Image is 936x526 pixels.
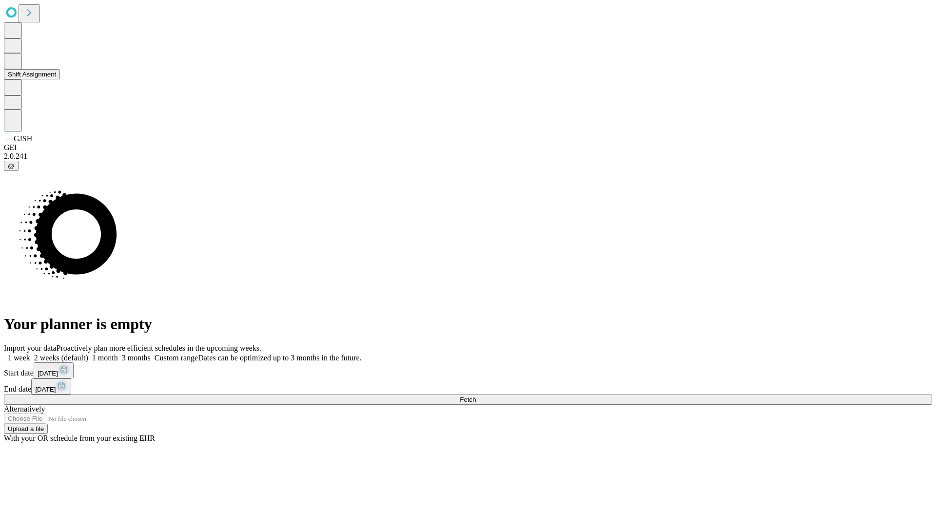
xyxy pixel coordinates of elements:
[34,362,74,378] button: [DATE]
[460,396,476,403] span: Fetch
[8,354,30,362] span: 1 week
[4,378,932,394] div: End date
[35,386,56,393] span: [DATE]
[92,354,118,362] span: 1 month
[122,354,151,362] span: 3 months
[4,424,48,434] button: Upload a file
[34,354,88,362] span: 2 weeks (default)
[38,370,58,377] span: [DATE]
[198,354,361,362] span: Dates can be optimized up to 3 months in the future.
[4,344,57,352] span: Import your data
[4,362,932,378] div: Start date
[4,69,60,79] button: Shift Assignment
[4,315,932,333] h1: Your planner is empty
[57,344,261,352] span: Proactively plan more efficient schedules in the upcoming weeks.
[4,434,155,442] span: With your OR schedule from your existing EHR
[8,162,15,169] span: @
[31,378,71,394] button: [DATE]
[4,405,45,413] span: Alternatively
[4,152,932,161] div: 2.0.241
[4,394,932,405] button: Fetch
[4,161,19,171] button: @
[14,134,32,143] span: GJSH
[155,354,198,362] span: Custom range
[4,143,932,152] div: GEI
